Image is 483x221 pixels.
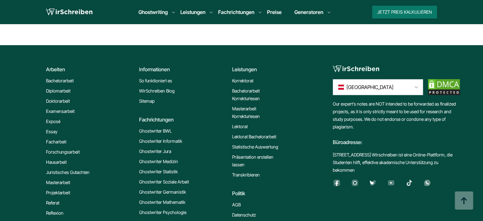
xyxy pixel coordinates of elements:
[139,158,178,165] a: Ghostwriter Medizin
[346,83,393,91] span: [GEOGRAPHIC_DATA]
[405,179,413,187] img: tiktok
[387,179,395,187] img: youtube
[46,118,60,125] a: Exposé
[294,8,323,16] a: Generatoren
[372,6,437,18] button: Jetzt Preis kalkulieren
[454,191,473,211] img: button top
[232,77,253,85] a: Korrektorat
[46,97,70,105] a: Doktorarbeit
[139,66,227,73] div: Informationen
[139,198,185,206] a: Ghostwriter Mathematik
[139,97,155,105] a: Sitemap
[46,148,80,156] a: Forschungsarbeit
[232,105,283,120] a: Masterarbeit Korrekturlesen
[333,179,341,187] img: facebook (3)
[351,179,359,187] img: instagram
[218,8,254,16] a: Fachrichtungen
[139,178,189,186] a: Ghostwriter Soziale Arbeit
[138,8,168,16] a: Ghostwriting
[423,179,431,187] img: whatsapp
[46,138,66,146] a: Facharbeit
[46,107,75,115] a: Examensarbeit
[232,87,283,102] a: Bachelorarbeit Korrekturlesen
[232,153,283,169] a: Präsentation erstellen lassen
[46,158,67,166] a: Hausarbeit
[333,100,460,131] div: Our expert's notes are NOT intended to be forwarded as finalized projects, as it is only strictly...
[46,77,74,85] a: Bachelorarbeit
[46,209,64,217] a: Reflexion
[232,123,248,130] a: Lektorat
[333,131,460,151] div: Büroadresse:
[232,66,320,73] div: Leistungen
[139,127,172,135] a: Ghostwriter BWL
[267,9,282,15] a: Preise
[333,151,460,174] div: [STREET_ADDRESS] Wirschreiben ist eine Online-Plattform, die Studenten hilft, effektive akademisc...
[232,171,260,179] a: Transkribieren
[46,179,70,186] a: Masterarbeit
[232,190,320,197] div: Politik
[232,133,276,141] a: Lektorat Bachelorarbeit
[139,77,172,85] a: So funktioniert es
[46,87,70,95] a: Diplomarbeit
[139,209,186,216] a: Ghostwriter Psychologie
[46,189,70,197] a: Projektarbeit
[139,87,175,95] a: WirSchreiben Blog
[232,211,256,219] a: Datenschutz
[139,137,182,145] a: Ghostwriter Informatik
[46,7,92,17] img: logo wirschreiben
[46,169,90,176] a: Juristisches Gutachten
[139,116,227,123] div: Fachrichtungen
[46,199,59,207] a: Referat
[369,179,377,187] img: twitter
[46,128,57,135] a: Essay
[232,143,278,151] a: Statistische Auswertung
[428,79,460,95] img: dmca
[46,66,134,73] div: Arbeiten
[139,168,178,176] a: Ghostwriter Statistik
[139,148,171,155] a: Ghostwriter Jura
[139,188,186,196] a: Ghostwriter Germanistik
[333,66,379,73] img: logo-footer
[232,201,241,209] a: AGB
[180,8,205,16] a: Leistungen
